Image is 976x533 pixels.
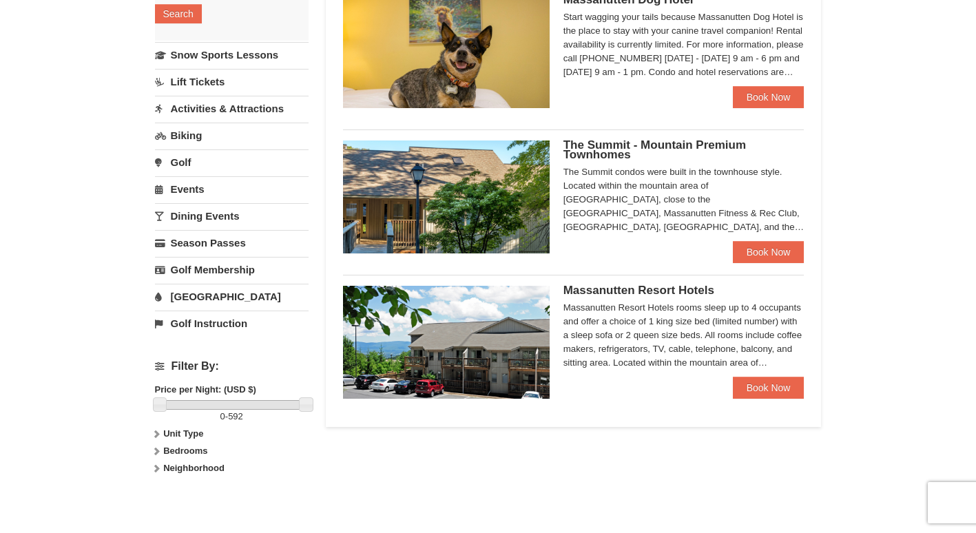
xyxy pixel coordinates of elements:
a: Snow Sports Lessons [155,42,309,67]
label: - [155,410,309,424]
a: [GEOGRAPHIC_DATA] [155,284,309,309]
div: Massanutten Resort Hotels rooms sleep up to 4 occupants and offer a choice of 1 king size bed (li... [563,301,804,370]
a: Book Now [733,377,804,399]
img: 19219034-1-0eee7e00.jpg [343,140,550,253]
span: 0 [220,411,225,421]
a: Book Now [733,86,804,108]
img: 19219026-1-e3b4ac8e.jpg [343,286,550,399]
span: The Summit - Mountain Premium Townhomes [563,138,746,161]
div: The Summit condos were built in the townhouse style. Located within the mountain area of [GEOGRAP... [563,165,804,234]
strong: Bedrooms [163,446,207,456]
span: 592 [228,411,243,421]
a: Golf Membership [155,257,309,282]
a: Activities & Attractions [155,96,309,121]
a: Events [155,176,309,202]
div: Start wagging your tails because Massanutten Dog Hotel is the place to stay with your canine trav... [563,10,804,79]
a: Golf Instruction [155,311,309,336]
a: Book Now [733,241,804,263]
a: Dining Events [155,203,309,229]
strong: Unit Type [163,428,203,439]
span: Massanutten Resort Hotels [563,284,714,297]
a: Season Passes [155,230,309,255]
a: Lift Tickets [155,69,309,94]
strong: Price per Night: (USD $) [155,384,256,395]
strong: Neighborhood [163,463,225,473]
button: Search [155,4,202,23]
a: Golf [155,149,309,175]
h4: Filter By: [155,360,309,373]
a: Biking [155,123,309,148]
